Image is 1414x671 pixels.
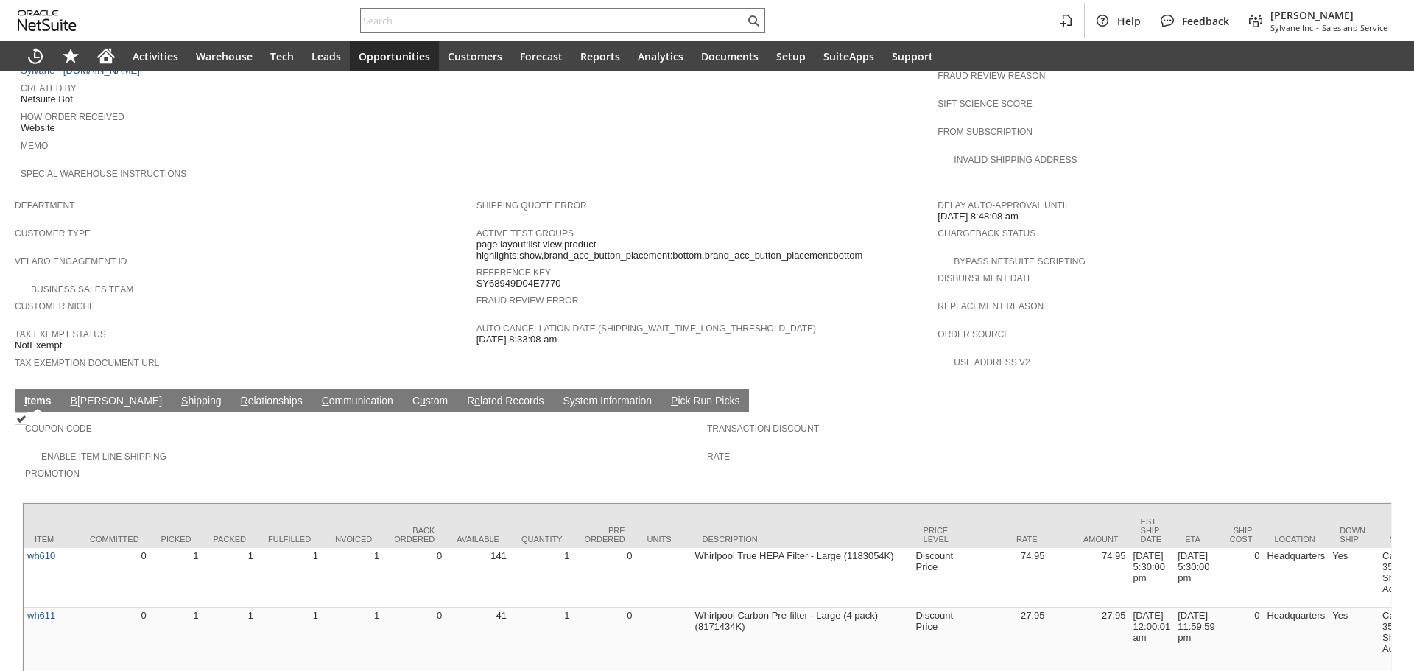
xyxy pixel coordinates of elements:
a: Coupon Code [25,424,92,434]
a: wh611 [27,610,55,621]
div: Rate [979,535,1038,544]
a: Memo [21,141,48,151]
a: Customer Niche [15,301,95,312]
div: ETA [1185,535,1208,544]
span: I [24,395,27,407]
div: Back Ordered [394,526,435,544]
span: [PERSON_NAME] [1270,8,1387,22]
input: Search [361,12,745,29]
div: Amount [1060,535,1119,544]
span: R [241,395,248,407]
div: Down. Ship [1340,526,1368,544]
div: Ship Cost [1230,526,1253,544]
span: [DATE] 8:48:08 am [938,211,1019,222]
div: Description [703,535,901,544]
td: Discount Price [912,548,968,608]
a: Replacement reason [938,301,1044,312]
span: Reports [580,49,620,63]
a: Support [883,41,942,71]
a: Auto Cancellation Date (shipping_wait_time_long_threshold_date) [476,323,816,334]
div: Shortcuts [53,41,88,71]
a: Customer Type [15,228,91,239]
a: Reports [571,41,629,71]
a: Active Test Groups [476,228,574,239]
a: System Information [559,395,655,409]
a: Items [21,395,55,409]
a: Special Warehouse Instructions [21,169,186,179]
a: Analytics [629,41,692,71]
span: SY68949D04E7770 [476,278,561,289]
a: Related Records [463,395,547,409]
a: B[PERSON_NAME] [67,395,166,409]
td: Whirlpool True HEPA Filter - Large (1183054K) [692,548,912,608]
a: How Order Received [21,112,124,122]
td: 0 [574,548,636,608]
a: Business Sales Team [31,284,133,295]
a: Shipping [177,395,225,409]
a: Tech [261,41,303,71]
a: Forecast [511,41,571,71]
span: Netsuite Bot [21,94,73,105]
a: Sift Science Score [938,99,1032,109]
td: 1 [257,548,322,608]
span: Opportunities [359,49,430,63]
div: Picked [161,535,191,544]
a: Warehouse [187,41,261,71]
div: Price Level [924,526,957,544]
a: Relationships [237,395,306,409]
td: 74.95 [968,548,1049,608]
span: Setup [776,49,806,63]
span: Sales and Service [1322,22,1387,33]
svg: Search [745,12,762,29]
span: - [1316,22,1319,33]
a: Shipping Quote Error [476,200,587,211]
div: Quantity [521,535,563,544]
div: Fulfilled [268,535,311,544]
span: Documents [701,49,759,63]
a: Department [15,200,75,211]
td: [DATE] 5:30:00 pm [1174,548,1219,608]
span: [DATE] 8:33:08 am [476,334,557,345]
a: wh610 [27,550,55,561]
a: From Subscription [938,127,1033,137]
span: Sylvane Inc [1270,22,1313,33]
a: Enable Item Line Shipping [41,452,166,462]
a: Documents [692,41,767,71]
a: Tax Exemption Document URL [15,358,159,368]
a: Pick Run Picks [667,395,743,409]
span: Tech [270,49,294,63]
span: Forecast [520,49,563,63]
span: Analytics [638,49,683,63]
div: Units [647,535,680,544]
div: Available [457,535,499,544]
svg: Recent Records [27,47,44,65]
a: Reference Key [476,267,551,278]
svg: logo [18,10,77,31]
span: Help [1117,14,1141,28]
svg: Home [97,47,115,65]
a: Fraud Review Error [476,295,579,306]
a: Leads [303,41,350,71]
span: P [671,395,678,407]
td: 1 [150,548,203,608]
span: Warehouse [196,49,253,63]
span: S [181,395,188,407]
a: Unrolled view on [1373,392,1390,410]
div: Item [35,535,68,544]
td: 74.95 [1049,548,1130,608]
a: Home [88,41,124,71]
a: Disbursement Date [938,273,1033,284]
a: Customers [439,41,511,71]
span: Activities [133,49,178,63]
span: Support [892,49,933,63]
span: Website [21,122,55,134]
a: Order Source [938,329,1010,340]
span: y [570,395,575,407]
a: Rate [707,452,730,462]
a: Transaction Discount [707,424,819,434]
span: e [474,395,480,407]
a: Fraud Review Reason [938,71,1045,81]
a: Sylvane - [DOMAIN_NAME] [21,65,144,76]
div: Location [1274,535,1318,544]
td: 1 [322,548,383,608]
